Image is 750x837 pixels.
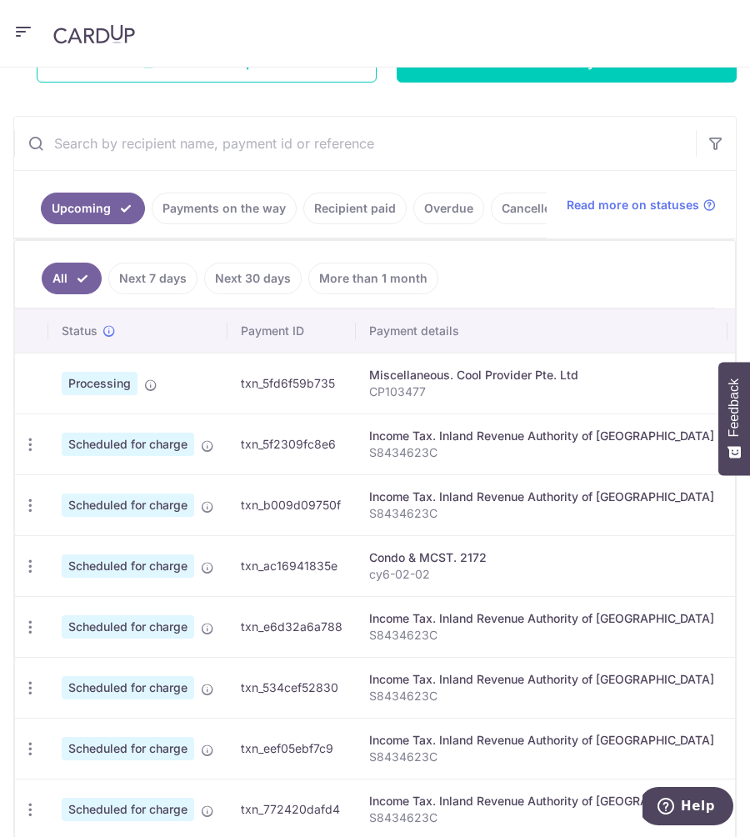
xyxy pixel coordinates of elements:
a: Overdue [413,193,484,224]
td: txn_ac16941835e [227,535,356,596]
span: Scheduled for charge [62,737,194,760]
span: Scheduled for charge [62,798,194,821]
a: All [42,263,102,294]
p: S8434623C [369,688,714,704]
a: Payments on the way [152,193,297,224]
div: Miscellaneous. Cool Provider Pte. Ltd [369,367,714,383]
a: Next 30 days [204,263,302,294]
div: Income Tax. Inland Revenue Authority of [GEOGRAPHIC_DATA] [369,428,714,444]
a: Next 7 days [108,263,197,294]
iframe: Opens a widget where you can find more information [642,787,733,829]
div: Condo & MCST. 2172 [369,549,714,566]
td: txn_534cef52830 [227,657,356,718]
a: Read more on statuses [567,197,716,213]
img: CardUp [53,24,135,44]
div: Income Tax. Inland Revenue Authority of [GEOGRAPHIC_DATA] [369,793,714,809]
div: Income Tax. Inland Revenue Authority of [GEOGRAPHIC_DATA] [369,489,714,505]
td: txn_5fd6f59b735 [227,353,356,413]
p: S8434623C [369,749,714,765]
a: Cancelled [491,193,569,224]
span: Scheduled for charge [62,494,194,517]
p: cy6-02-02 [369,566,714,583]
th: Payment ID [227,309,356,353]
td: txn_5f2309fc8e6 [227,413,356,474]
span: Scheduled for charge [62,433,194,456]
p: S8434623C [369,444,714,461]
span: Feedback [727,378,742,437]
th: Payment details [356,309,727,353]
div: Income Tax. Inland Revenue Authority of [GEOGRAPHIC_DATA] [369,671,714,688]
span: Scheduled for charge [62,676,194,699]
div: Income Tax. Inland Revenue Authority of [GEOGRAPHIC_DATA] [369,732,714,749]
button: Feedback - Show survey [718,362,750,475]
p: S8434623C [369,505,714,522]
span: Status [62,323,97,339]
p: S8434623C [369,627,714,644]
span: Processing [62,372,137,395]
a: Recipient paid [303,193,407,224]
p: CP103477 [369,383,714,400]
td: txn_b009d09750f [227,474,356,535]
span: Read more on statuses [567,197,699,213]
input: Search by recipient name, payment id or reference [14,117,696,170]
div: Income Tax. Inland Revenue Authority of [GEOGRAPHIC_DATA] [369,610,714,627]
span: Scheduled for charge [62,615,194,639]
a: More than 1 month [308,263,438,294]
td: txn_e6d32a6a788 [227,596,356,657]
p: S8434623C [369,809,714,826]
a: Upcoming [41,193,145,224]
span: Scheduled for charge [62,554,194,578]
td: txn_eef05ebf7c9 [227,718,356,779]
